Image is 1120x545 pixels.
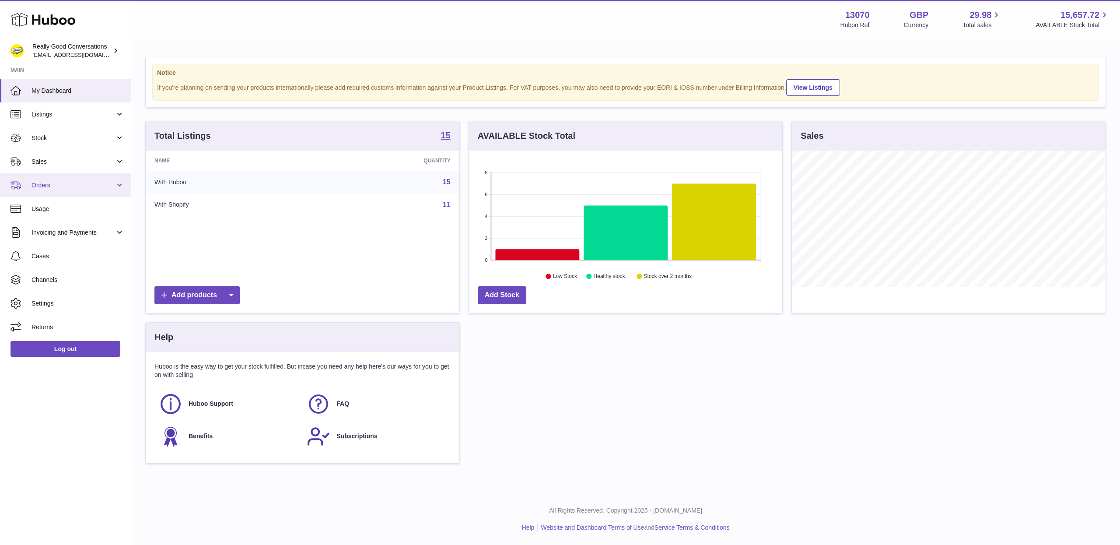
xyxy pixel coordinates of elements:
span: [EMAIL_ADDRESS][DOMAIN_NAME] [32,51,129,58]
span: 29.98 [969,9,991,21]
h3: Sales [801,130,823,142]
span: Sales [31,158,115,166]
span: 15,657.72 [1060,9,1099,21]
span: Total sales [962,21,1001,29]
a: Help [522,524,535,531]
span: Benefits [189,432,213,440]
a: FAQ [307,392,446,416]
span: Orders [31,181,115,190]
span: FAQ [336,400,349,408]
strong: 13070 [845,9,870,21]
a: Add Stock [478,286,526,304]
text: 4 [485,214,487,219]
strong: 15 [441,131,450,140]
span: Stock [31,134,115,142]
text: Stock over 2 months [644,274,692,280]
text: Healthy stock [594,274,626,280]
a: 15 [443,178,451,186]
a: Huboo Support [159,392,298,416]
a: Benefits [159,425,298,448]
a: 29.98 Total sales [962,9,1001,29]
div: Currency [904,21,929,29]
div: If you're planning on sending your products internationally please add required customs informati... [157,78,1094,96]
span: Settings [31,299,124,308]
a: Subscriptions [307,425,446,448]
span: Invoicing and Payments [31,229,115,237]
text: Low Stock [553,274,577,280]
li: and [538,524,729,532]
a: 11 [443,201,451,208]
div: Really Good Conversations [32,42,111,59]
td: With Shopify [146,193,315,216]
text: 6 [485,192,487,197]
span: Subscriptions [336,432,377,440]
a: View Listings [786,79,840,96]
span: AVAILABLE Stock Total [1036,21,1109,29]
text: 2 [485,236,487,241]
p: Huboo is the easy way to get your stock fulfilled. But incase you need any help here's our ways f... [154,362,451,379]
strong: Notice [157,69,1094,77]
h3: AVAILABLE Stock Total [478,130,575,142]
a: Log out [10,341,120,357]
img: hello@reallygoodconversations.co [10,44,24,57]
span: Huboo Support [189,400,233,408]
span: Channels [31,276,124,284]
a: Add products [154,286,240,304]
a: 15,657.72 AVAILABLE Stock Total [1036,9,1109,29]
h3: Help [154,331,173,343]
div: Huboo Ref [840,21,870,29]
a: Website and Dashboard Terms of Use [541,524,644,531]
span: My Dashboard [31,87,124,95]
text: 8 [485,170,487,175]
a: Service Terms & Conditions [654,524,730,531]
th: Quantity [315,151,459,171]
p: All Rights Reserved. Copyright 2025 - [DOMAIN_NAME] [138,506,1113,515]
span: Usage [31,205,124,213]
span: Listings [31,110,115,119]
h3: Total Listings [154,130,211,142]
span: Returns [31,323,124,331]
text: 0 [485,257,487,263]
span: Cases [31,252,124,260]
th: Name [146,151,315,171]
td: With Huboo [146,171,315,193]
strong: GBP [910,9,928,21]
a: 15 [441,131,450,141]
